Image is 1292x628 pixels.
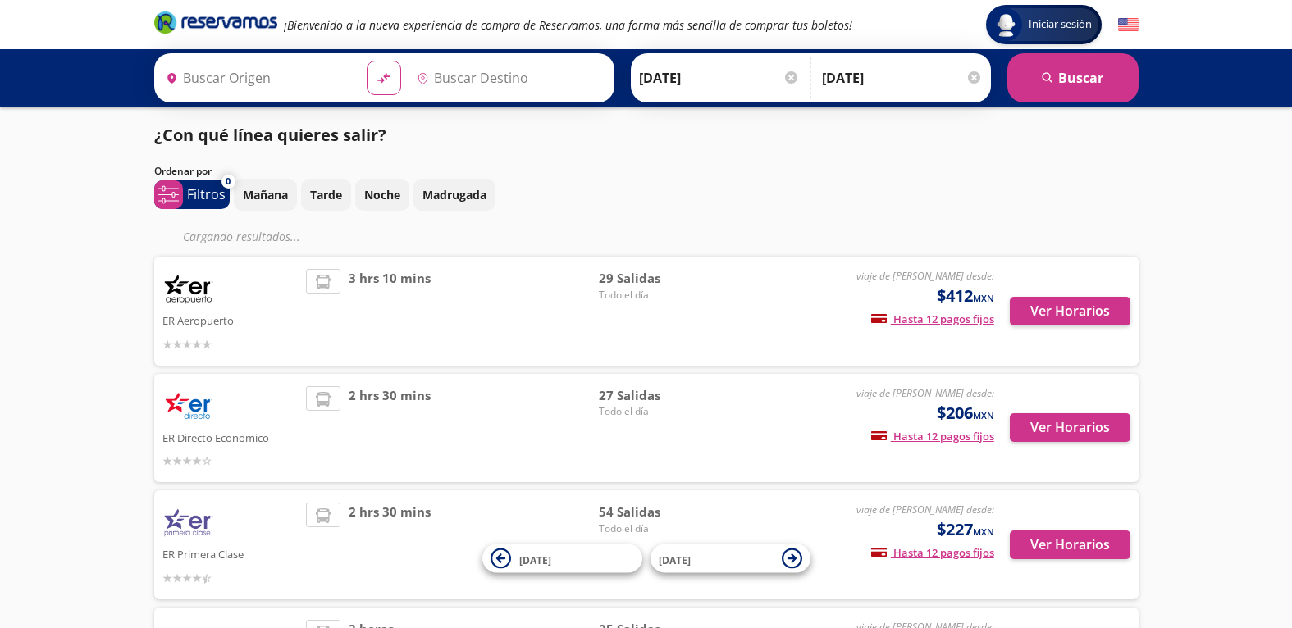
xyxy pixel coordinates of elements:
[871,545,994,560] span: Hasta 12 pagos fijos
[349,503,431,587] span: 2 hrs 30 mins
[599,521,714,536] span: Todo el día
[1010,413,1130,442] button: Ver Horarios
[284,17,852,33] em: ¡Bienvenido a la nueva experiencia de compra de Reservamos, una forma más sencilla de comprar tus...
[162,310,299,330] p: ER Aeropuerto
[973,409,994,421] small: MXN
[162,269,216,310] img: ER Aeropuerto
[422,186,486,203] p: Madrugada
[937,517,994,542] span: $227
[871,429,994,444] span: Hasta 12 pagos fijos
[482,544,642,573] button: [DATE]
[599,503,714,521] span: 54 Salidas
[599,404,714,419] span: Todo el día
[226,175,231,189] span: 0
[599,386,714,405] span: 27 Salidas
[301,179,351,211] button: Tarde
[856,386,994,400] em: viaje de [PERSON_NAME] desde:
[639,57,800,98] input: Elegir Fecha
[856,503,994,517] em: viaje de [PERSON_NAME] desde:
[1022,16,1098,33] span: Iniciar sesión
[973,292,994,304] small: MXN
[651,544,810,573] button: [DATE]
[162,544,299,563] p: ER Primera Clase
[659,553,691,567] span: [DATE]
[364,186,400,203] p: Noche
[599,288,714,303] span: Todo el día
[410,57,605,98] input: Buscar Destino
[413,179,495,211] button: Madrugada
[937,401,994,425] span: $206
[822,57,983,98] input: Opcional
[349,386,431,471] span: 2 hrs 30 mins
[349,269,431,353] span: 3 hrs 10 mins
[162,427,299,447] p: ER Directo Economico
[154,123,386,148] p: ¿Con qué línea quieres salir?
[154,10,277,39] a: Brand Logo
[243,186,288,203] p: Mañana
[159,57,354,98] input: Buscar Origen
[1118,15,1139,35] button: English
[937,284,994,308] span: $412
[1010,530,1130,559] button: Ver Horarios
[599,269,714,288] span: 29 Salidas
[183,229,300,244] em: Cargando resultados ...
[187,184,226,204] p: Filtros
[154,164,212,179] p: Ordenar por
[871,312,994,326] span: Hasta 12 pagos fijos
[162,386,216,427] img: ER Directo Economico
[355,179,409,211] button: Noche
[310,186,342,203] p: Tarde
[1007,53,1139,102] button: Buscar
[1010,297,1130,325] button: Ver Horarios
[973,526,994,538] small: MXN
[856,269,994,283] em: viaje de [PERSON_NAME] desde:
[154,180,230,209] button: 0Filtros
[234,179,297,211] button: Mañana
[162,503,216,544] img: ER Primera Clase
[519,553,551,567] span: [DATE]
[154,10,277,34] i: Brand Logo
